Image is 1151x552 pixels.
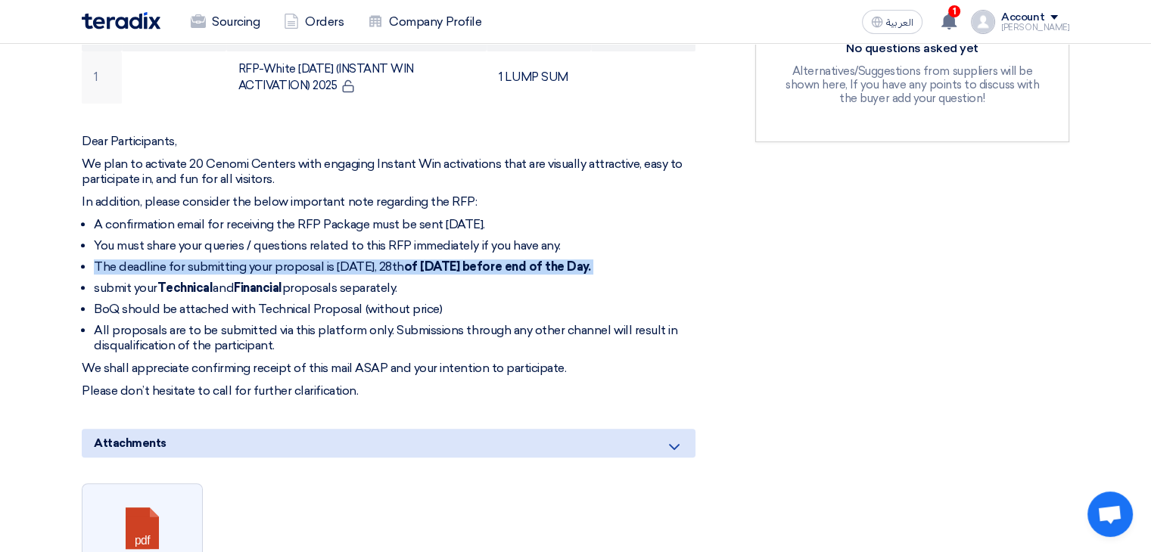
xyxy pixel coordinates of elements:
li: You must share your queries / questions related to this RFP immediately if you have any. [94,238,695,253]
p: Dear Participants, [82,134,695,149]
strong: Financial [234,281,282,295]
div: Alternatives/Suggestions from suppliers will be shown here, If you have any points to discuss wit... [784,64,1041,105]
a: Company Profile [356,5,493,39]
li: A confirmation email for receiving the RFP Package must be sent [DATE]. [94,217,695,232]
li: The deadline for submitting your proposal is [DATE], 28th [94,259,695,274]
strong: of [DATE] before end of the Day. [404,259,591,274]
button: العربية [862,10,922,34]
img: Teradix logo [82,12,160,29]
div: [PERSON_NAME] [1001,23,1069,32]
strong: Technical [157,281,213,295]
li: All proposals are to be submitted via this platform only. Submissions through any other channel w... [94,323,695,353]
td: 1 [82,51,122,104]
img: profile_test.png [971,10,995,34]
span: العربية [886,17,913,28]
td: 1 LUMP SUM [487,51,591,104]
li: BoQ should be attached with Technical Proposal (without price) [94,302,695,317]
div: No questions asked yet [784,41,1041,57]
p: We plan to activate 20 Cenomi Centers with engaging Instant Win activations that are visually att... [82,157,695,187]
span: 1 [948,5,960,17]
div: Account [1001,11,1044,24]
a: Orders [272,5,356,39]
a: Sourcing [179,5,272,39]
p: Please don’t hesitate to call for further clarification. [82,383,695,398]
div: Open chat [1087,492,1133,537]
p: We shall appreciate confirming receipt of this mail ASAP and your intention to participate. [82,361,695,376]
td: RFP-White [DATE] (INSTANT WIN ACTIVATION) 2025 [226,51,487,104]
li: submit your and proposals separately. [94,281,695,296]
p: In addition, please consider the below important note regarding the RFP: [82,194,695,209]
span: Attachments [94,435,166,451]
